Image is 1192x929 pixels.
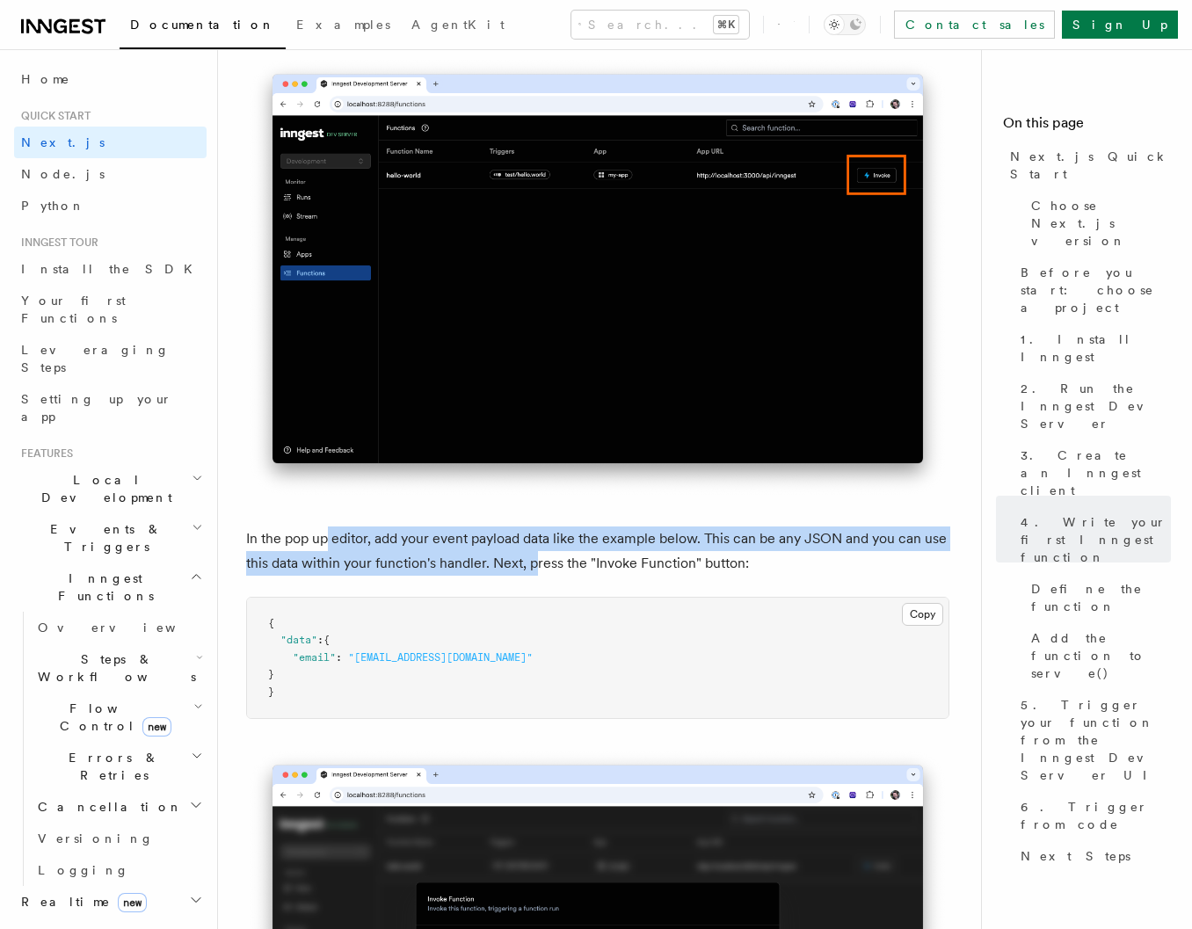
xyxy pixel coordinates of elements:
a: Next.js Quick Start [1003,141,1171,190]
button: Cancellation [31,791,207,823]
span: { [323,634,330,646]
span: } [268,668,274,680]
h4: On this page [1003,112,1171,141]
span: Before you start: choose a project [1021,264,1171,316]
button: Errors & Retries [31,742,207,791]
span: Quick start [14,109,91,123]
a: Home [14,63,207,95]
span: Local Development [14,471,192,506]
span: Examples [296,18,390,32]
span: Define the function [1031,580,1171,615]
span: "email" [293,651,336,664]
span: 6. Trigger from code [1021,798,1171,833]
button: Copy [902,603,943,626]
a: Examples [286,5,401,47]
span: Versioning [38,831,154,846]
a: Setting up your app [14,383,207,432]
button: Realtimenew [14,886,207,918]
a: Your first Functions [14,285,207,334]
button: Search...⌘K [571,11,749,39]
span: Python [21,199,85,213]
p: In the pop up editor, add your event payload data like the example below. This can be any JSON an... [246,526,949,576]
a: Python [14,190,207,221]
a: Next Steps [1014,840,1171,872]
span: Realtime [14,893,147,911]
button: Steps & Workflows [31,643,207,693]
a: Versioning [31,823,207,854]
span: Next.js Quick Start [1010,148,1171,183]
a: Before you start: choose a project [1014,257,1171,323]
span: new [118,893,147,912]
span: } [268,686,274,698]
button: Inngest Functions [14,562,207,612]
span: 5. Trigger your function from the Inngest Dev Server UI [1021,696,1171,784]
button: Flow Controlnew [31,693,207,742]
a: Leveraging Steps [14,334,207,383]
span: Choose Next.js version [1031,197,1171,250]
a: 1. Install Inngest [1014,323,1171,373]
span: : [336,651,342,664]
span: Flow Control [31,700,193,735]
span: { [268,617,274,629]
button: Local Development [14,464,207,513]
a: Documentation [120,5,286,49]
a: 3. Create an Inngest client [1014,439,1171,506]
button: Toggle dark mode [824,14,866,35]
span: AgentKit [411,18,505,32]
a: 6. Trigger from code [1014,791,1171,840]
a: Contact sales [894,11,1055,39]
span: Next.js [21,135,105,149]
span: Your first Functions [21,294,126,325]
button: Events & Triggers [14,513,207,562]
span: "data" [280,634,317,646]
a: Define the function [1024,573,1171,622]
span: Overview [38,621,219,635]
span: Add the function to serve() [1031,629,1171,682]
a: Overview [31,612,207,643]
a: 4. Write your first Inngest function [1014,506,1171,573]
a: Sign Up [1062,11,1178,39]
a: Next.js [14,127,207,158]
a: Node.js [14,158,207,190]
a: Add the function to serve() [1024,622,1171,689]
span: Errors & Retries [31,749,191,784]
span: Leveraging Steps [21,343,170,374]
span: Next Steps [1021,847,1130,865]
kbd: ⌘K [714,16,738,33]
span: new [142,717,171,737]
img: Inngest Dev Server web interface's functions tab with the invoke button highlighted [246,56,949,498]
span: Documentation [130,18,275,32]
span: Steps & Workflows [31,650,196,686]
span: 2. Run the Inngest Dev Server [1021,380,1171,432]
a: Choose Next.js version [1024,190,1171,257]
span: Node.js [21,167,105,181]
a: AgentKit [401,5,515,47]
a: Logging [31,854,207,886]
span: Setting up your app [21,392,172,424]
a: Install the SDK [14,253,207,285]
span: Home [21,70,70,88]
span: Inngest tour [14,236,98,250]
a: 2. Run the Inngest Dev Server [1014,373,1171,439]
a: 5. Trigger your function from the Inngest Dev Server UI [1014,689,1171,791]
span: 1. Install Inngest [1021,330,1171,366]
span: Install the SDK [21,262,203,276]
span: Logging [38,863,129,877]
span: "[EMAIL_ADDRESS][DOMAIN_NAME]" [348,651,533,664]
span: Inngest Functions [14,570,190,605]
span: Features [14,446,73,461]
span: Events & Triggers [14,520,192,555]
span: 4. Write your first Inngest function [1021,513,1171,566]
span: : [317,634,323,646]
div: Inngest Functions [14,612,207,886]
span: 3. Create an Inngest client [1021,446,1171,499]
span: Cancellation [31,798,183,816]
